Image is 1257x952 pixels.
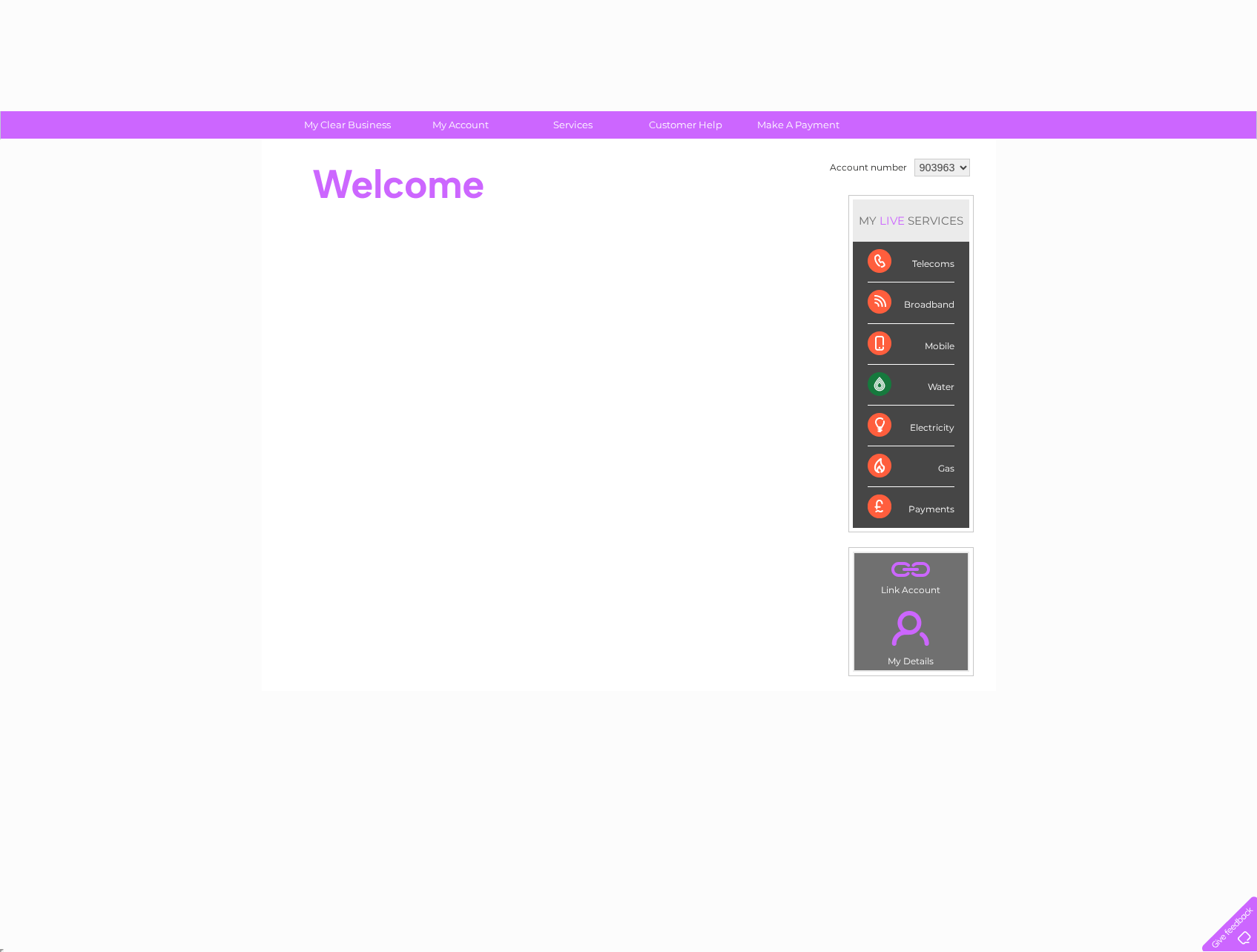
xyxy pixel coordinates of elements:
a: Services [512,111,634,139]
a: Make A Payment [737,111,860,139]
div: MY SERVICES [853,199,969,242]
td: My Details [854,598,969,671]
div: Electricity [868,406,954,446]
div: LIVE [877,214,908,228]
a: My Clear Business [286,111,409,139]
div: Gas [868,446,954,487]
a: Customer Help [624,111,747,139]
td: Account number [826,155,911,180]
div: Broadband [868,282,954,323]
div: Mobile [868,324,954,365]
div: Telecoms [868,242,954,282]
a: My Account [399,111,521,139]
div: Payments [868,487,954,527]
td: Link Account [854,552,969,599]
a: . [858,557,964,583]
a: . [858,602,964,654]
div: Water [868,365,954,406]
